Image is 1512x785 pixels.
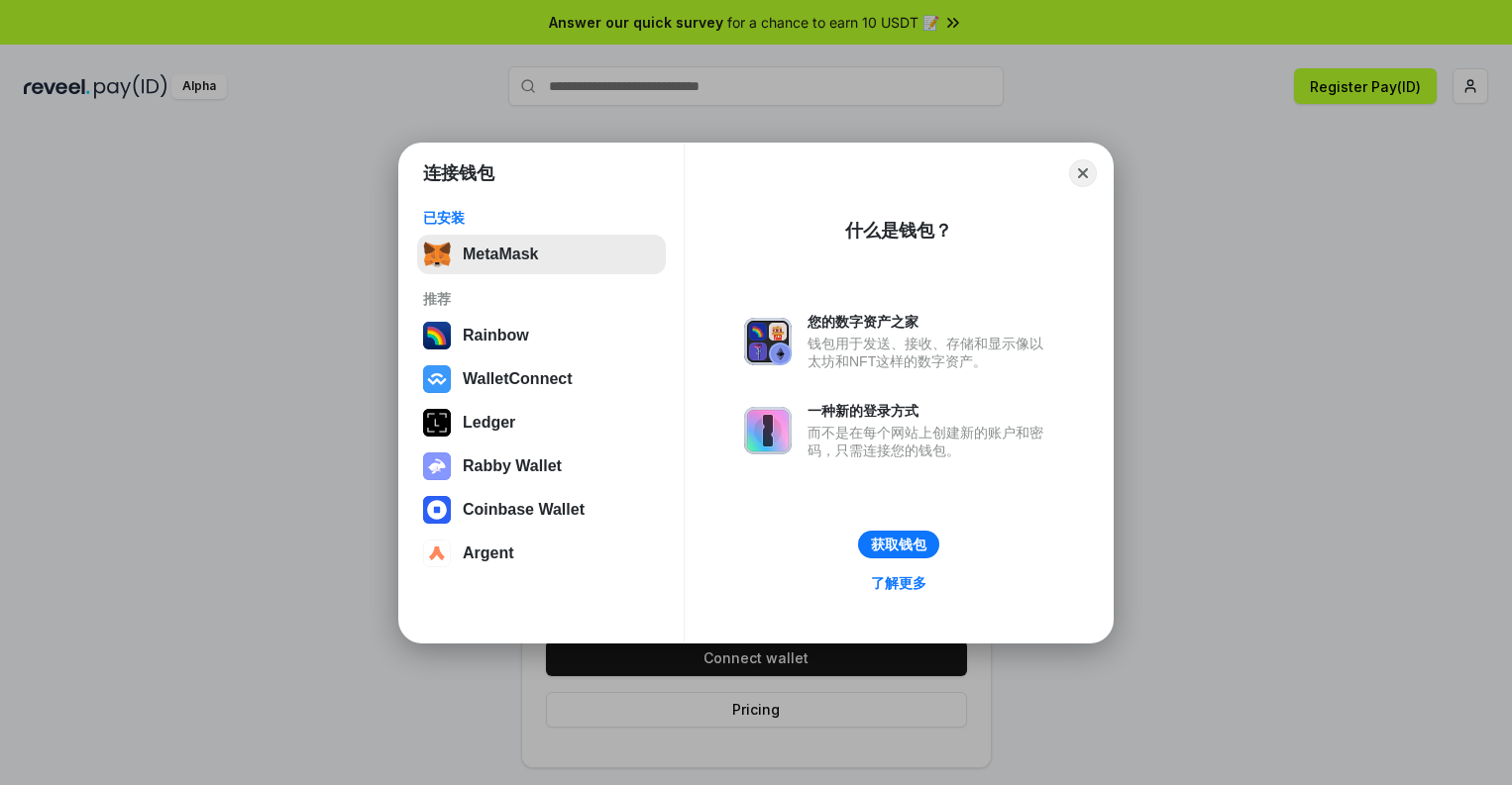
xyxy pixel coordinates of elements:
button: Coinbase Wallet [417,490,666,530]
img: svg+xml,%3Csvg%20width%3D%2228%22%20height%3D%2228%22%20viewBox%3D%220%200%2028%2028%22%20fill%3D... [423,540,451,567]
div: 您的数字资产之家 [808,313,1053,331]
div: 获取钱包 [871,536,926,553]
button: Close [1069,159,1097,187]
button: Ledger [417,403,666,442]
div: 一种新的登录方式 [808,402,1053,420]
h1: 连接钱包 [423,161,494,185]
div: Rabby Wallet [463,457,562,475]
img: svg+xml,%3Csvg%20xmlns%3D%22http%3A%2F%2Fwww.w3.org%2F2000%2Fsvg%22%20fill%3D%22none%22%20viewBox... [423,452,451,480]
div: Argent [463,544,514,562]
button: WalletConnect [417,359,666,399]
button: Argent [417,534,666,573]
img: svg+xml,%3Csvg%20width%3D%2228%22%20height%3D%2228%22%20viewBox%3D%220%200%2028%2028%22%20fill%3D... [423,365,451,393]
div: WalletConnect [463,370,573,388]
img: svg+xml,%3Csvg%20xmlns%3D%22http%3A%2F%2Fwww.w3.org%2F2000%2Fsvg%22%20width%3D%2228%22%20height%3... [423,409,451,437]
div: 什么是钱包？ [845,219,952,243]
img: svg+xml,%3Csvg%20width%3D%22120%22%20height%3D%22120%22%20viewBox%3D%220%200%20120%20120%22%20fil... [423,322,451,349]
button: MetaMask [417,235,666,274]
div: 钱包用于发送、接收、存储和显示像以太坊和NFT这样的数字资产。 [808,335,1053,370]
button: 获取钱包 [858,531,939,558]
img: svg+xml,%3Csvg%20fill%3D%22none%22%20height%3D%2233%22%20viewBox%3D%220%200%2035%2033%22%20width%... [423,241,451,268]
div: Coinbase Wallet [463,501,585,519]
a: 了解更多 [859,570,938,596]
div: MetaMask [463,245,538,263]
div: 了解更多 [871,574,926,592]
img: svg+xml,%3Csvg%20width%3D%2228%22%20height%3D%2228%22%20viewBox%3D%220%200%2028%2028%22%20fill%3D... [423,496,451,524]
div: Ledger [463,414,515,432]
img: svg+xml,%3Csvg%20xmlns%3D%22http%3A%2F%2Fwww.w3.org%2F2000%2Fsvg%22%20fill%3D%22none%22%20viewBox... [744,318,792,365]
div: 已安装 [423,209,660,227]
div: 而不是在每个网站上创建新的账户和密码，只需连接您的钱包。 [808,424,1053,459]
div: 推荐 [423,290,660,308]
div: Rainbow [463,327,529,344]
button: Rabby Wallet [417,446,666,486]
img: svg+xml,%3Csvg%20xmlns%3D%22http%3A%2F%2Fwww.w3.org%2F2000%2Fsvg%22%20fill%3D%22none%22%20viewBox... [744,407,792,454]
button: Rainbow [417,316,666,355]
